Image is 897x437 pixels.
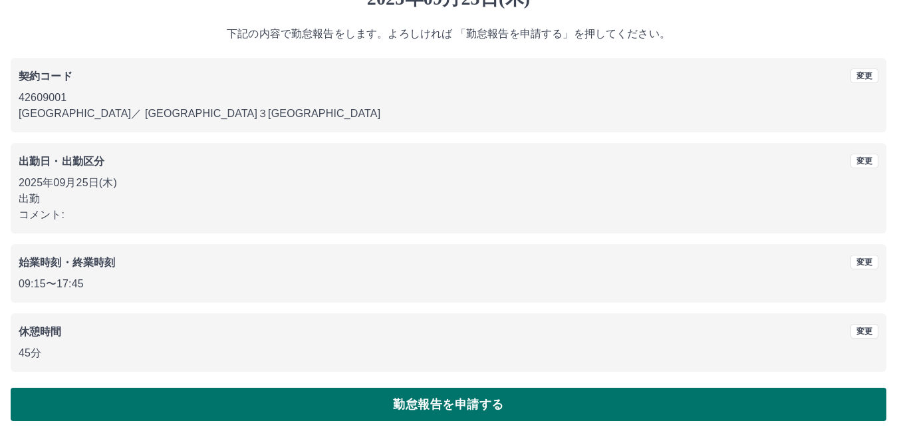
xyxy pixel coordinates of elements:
p: 下記の内容で勤怠報告をします。よろしければ 「勤怠報告を申請する」を押してください。 [11,26,886,42]
b: 出勤日・出勤区分 [19,156,104,167]
p: 出勤 [19,191,878,207]
b: 契約コード [19,71,72,82]
b: 始業時刻・終業時刻 [19,257,115,268]
b: 休憩時間 [19,326,62,337]
p: 42609001 [19,90,878,106]
p: 45分 [19,345,878,361]
button: 変更 [850,255,878,269]
button: 勤怠報告を申請する [11,388,886,421]
button: 変更 [850,154,878,168]
p: コメント: [19,207,878,223]
button: 変更 [850,69,878,83]
button: 変更 [850,324,878,339]
p: 2025年09月25日(木) [19,175,878,191]
p: 09:15 〜 17:45 [19,276,878,292]
p: [GEOGRAPHIC_DATA] ／ [GEOGRAPHIC_DATA]３[GEOGRAPHIC_DATA] [19,106,878,122]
